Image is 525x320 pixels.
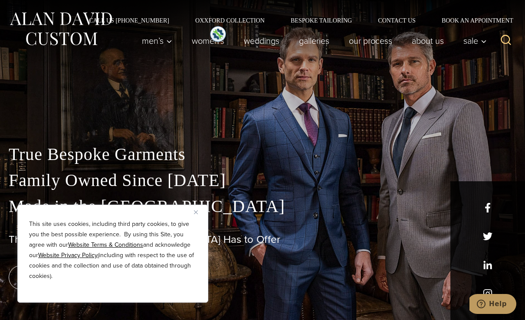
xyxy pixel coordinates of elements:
img: Close [194,210,198,214]
a: Oxxford Collection [182,17,278,23]
button: Men’s sub menu toggle [132,32,182,49]
a: Website Terms & Conditions [68,240,143,249]
nav: Secondary Navigation [76,17,516,23]
a: Galleries [289,32,339,49]
h1: The Best Custom Suits [GEOGRAPHIC_DATA] Has to Offer [9,233,516,246]
a: Women’s [182,32,234,49]
p: This site uses cookies, including third party cookies, to give you the best possible experience. ... [29,219,197,281]
a: About Us [402,32,454,49]
a: Call Us [PHONE_NUMBER] [76,17,182,23]
a: Book an Appointment [429,17,516,23]
a: Bespoke Tailoring [278,17,365,23]
a: weddings [234,32,289,49]
button: View Search Form [495,30,516,51]
a: Contact Us [365,17,429,23]
nav: Primary Navigation [132,32,492,49]
a: Our Process [339,32,402,49]
button: Sale sub menu toggle [454,32,492,49]
img: Alan David Custom [9,10,113,48]
a: book an appointment [9,265,130,290]
button: Close [194,207,204,217]
iframe: Opens a widget where you can chat to one of our agents [469,294,516,316]
p: True Bespoke Garments Family Owned Since [DATE] Made in the [GEOGRAPHIC_DATA] [9,141,516,219]
a: Website Privacy Policy [38,251,98,260]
